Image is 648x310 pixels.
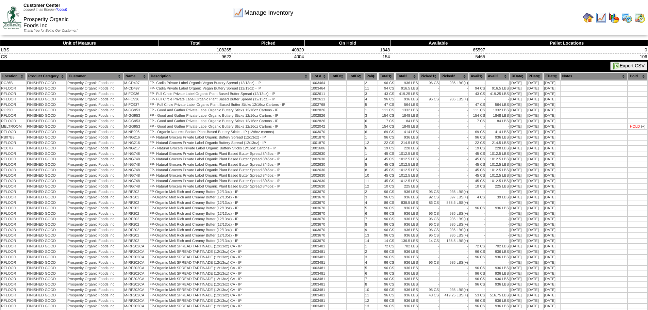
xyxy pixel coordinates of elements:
td: M-NG216 [124,135,148,140]
th: Unit of Measure [0,40,159,47]
th: Pallet Locations [486,40,648,47]
td: [DATE] [510,141,526,145]
td: [DATE] [510,102,526,107]
td: 1848 LBS [395,124,418,129]
td: 6 [365,146,378,151]
td: 106 [486,53,648,60]
td: [DATE] [527,135,543,140]
td: [DATE] [544,113,560,118]
td: M-NG216 [124,141,148,145]
td: [DATE] [527,102,543,107]
td: FINISHED GOOD [27,130,66,134]
td: - [440,108,468,113]
td: 936 LBS [440,97,468,102]
td: 1 [365,108,378,113]
div: (+) [463,81,468,85]
td: - [419,151,439,156]
td: 94 CS [469,86,485,91]
td: 108265 [159,47,232,53]
a: (logout) [56,8,67,12]
td: Prosperity Organic Foods Inc [67,130,123,134]
td: 94 CS [378,86,395,91]
td: 936 LBS [395,97,418,102]
td: 564 LBS [486,102,509,107]
td: 40820 [232,47,304,53]
td: FP - Good and Gather Private Label Organic Buttery Sticks 12/16oz Cartons - IP [149,124,310,129]
td: 6 [365,130,378,134]
td: [DATE] [510,108,526,113]
td: - [419,92,439,96]
td: 1002630 [311,157,328,162]
td: M-GG953 [124,124,148,129]
td: RFLOOR [1,102,26,107]
td: Prosperity Organic Foods Inc [67,157,123,162]
td: 564 LBS [395,102,418,107]
td: [DATE] [510,92,526,96]
td: Prosperity Organic Foods Inc [67,92,123,96]
td: Prosperity Organic Foods Inc [67,119,123,124]
td: 96 CS [419,81,439,85]
td: 45 CS [378,157,395,162]
th: Product Category [27,72,66,80]
td: [DATE] [544,135,560,140]
td: - [486,81,509,85]
td: 96 CS [419,97,439,102]
td: Prosperity Organic Foods Inc [67,108,123,113]
th: EDate [544,72,560,80]
td: - [469,97,485,102]
img: ZoRoCo_Logo(Green%26Foil)%20jpg.webp [3,6,21,29]
td: - [419,102,439,107]
td: 19 CS [469,146,485,151]
th: LotID1 [329,72,346,80]
td: FP- Full Circle Private Label Organic Plant Based Butter Spread (12/13oz) - IP [149,92,310,96]
td: [DATE] [544,119,560,124]
td: RB07B3 [1,135,26,140]
td: FP- Natural Grocers Private Label Organic Buttery Spread (12/13oz) - IP [149,135,310,140]
span: Customer Center [23,3,60,8]
td: Prosperity Organic Foods Inc [67,113,123,118]
td: 45 CS [378,151,395,156]
td: RC26B [1,81,26,85]
td: 419.25 LBS [395,92,418,96]
td: - [419,108,439,113]
td: 1002826 [311,119,328,124]
div: (+) [641,125,645,129]
td: Prosperity Organic Foods Inc [67,151,123,156]
td: 1001870 [311,141,328,145]
div: HOLD [630,125,640,129]
span: Logged in as Bbogan [23,8,67,12]
td: 1003070 [311,130,328,134]
td: 5 [365,102,378,107]
td: 22 CS [378,141,395,145]
td: 3 [365,113,378,118]
td: 19 CS [378,146,395,151]
td: Prosperity Organic Foods Inc [67,141,123,145]
td: 1002826 [311,108,328,113]
td: [DATE] [527,157,543,162]
td: M-FC936 [124,97,148,102]
th: Name [124,72,148,80]
th: Total1 [378,72,395,80]
th: Picked [232,40,304,47]
td: - [419,157,439,162]
td: - [469,124,485,129]
th: Total2 [395,72,418,80]
td: FINISHED GOOD [27,146,66,151]
td: FINISHED GOOD [27,124,66,129]
td: [DATE] [510,124,526,129]
td: 1002768 [311,102,328,107]
th: PDate [527,72,543,80]
td: [DATE] [527,108,543,113]
th: Pal# [365,72,378,80]
td: M-NG748 [124,151,148,156]
td: 1002826 [311,113,328,118]
img: calendarprod.gif [621,12,632,23]
td: FP- Cadia Private Label Organic Vegan Buttery Spread (12/13oz) - IP [149,81,310,85]
td: 1848 [305,47,391,53]
td: M-FC937 [124,102,148,107]
td: 214.5 LBS [395,141,418,145]
td: RFLOOR [1,97,26,102]
td: RC07B [1,146,26,151]
td: - [440,146,468,151]
th: RDate [510,72,526,80]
